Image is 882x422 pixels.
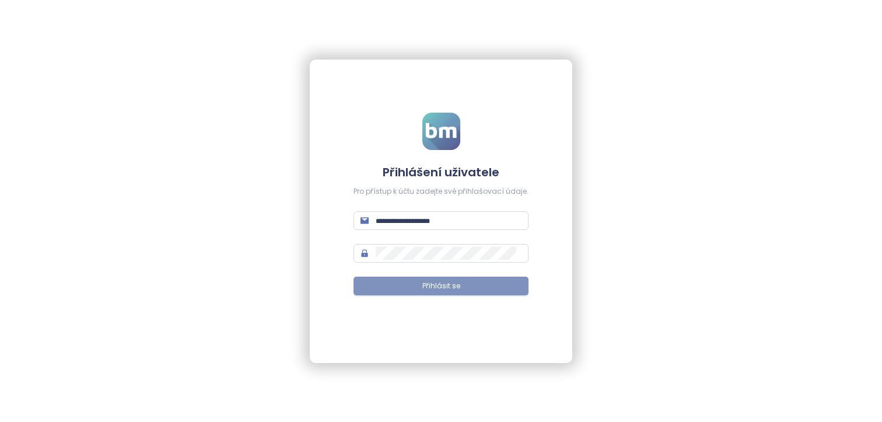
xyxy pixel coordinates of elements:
[353,186,528,197] div: Pro přístup k účtu zadejte své přihlašovací údaje.
[422,113,460,150] img: logo
[360,217,369,225] span: mail
[353,277,528,295] button: Přihlásit se
[353,164,528,180] h4: Přihlášení uživatele
[422,281,460,292] span: Přihlásit se
[360,249,369,257] span: lock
